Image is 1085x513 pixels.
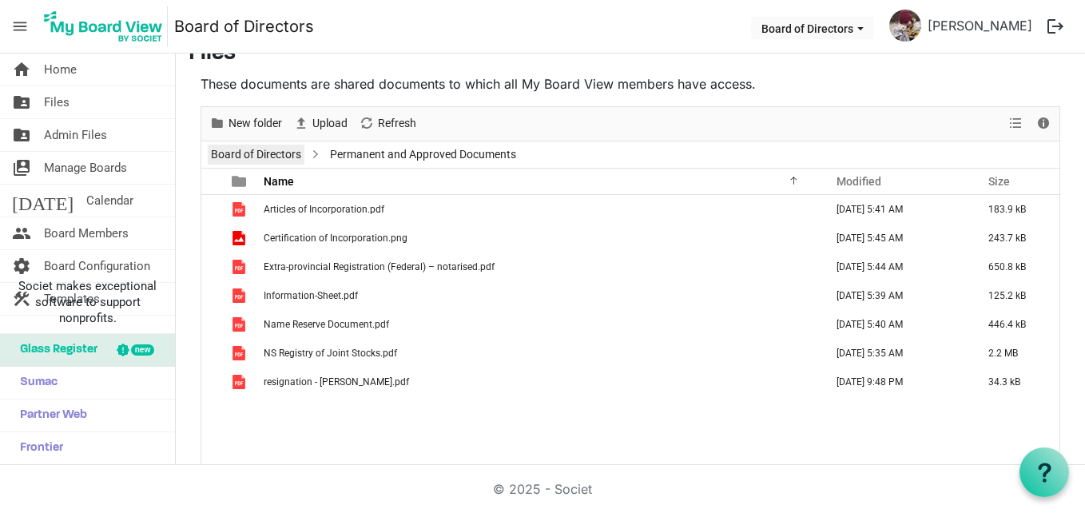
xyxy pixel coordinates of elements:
[259,224,820,253] td: Certification of Incorporation.png is template cell column header Name
[259,368,820,396] td: resignation - Robert Howlett.pdf is template cell column header Name
[972,310,1059,339] td: 446.4 kB is template cell column header Size
[820,368,972,396] td: August 22, 2025 9:48 PM column header Modified
[259,339,820,368] td: NS Registry of Joint Stocks.pdf is template cell column header Name
[222,281,259,310] td: is template cell column header type
[259,281,820,310] td: Information-Sheet.pdf is template cell column header Name
[820,253,972,281] td: August 08, 2025 5:44 AM column header Modified
[12,119,31,151] span: folder_shared
[259,195,820,224] td: Articles of Incorporation.pdf is template cell column header Name
[174,10,314,42] a: Board of Directors
[222,310,259,339] td: is template cell column header type
[972,281,1059,310] td: 125.2 kB is template cell column header Size
[222,339,259,368] td: is template cell column header type
[311,113,349,133] span: Upload
[837,175,881,188] span: Modified
[201,195,222,224] td: checkbox
[201,339,222,368] td: checkbox
[972,339,1059,368] td: 2.2 MB is template cell column header Size
[12,400,87,431] span: Partner Web
[291,113,351,133] button: Upload
[820,224,972,253] td: August 08, 2025 5:45 AM column header Modified
[189,41,1072,68] h3: Files
[921,10,1039,42] a: [PERSON_NAME]
[12,152,31,184] span: switch_account
[12,54,31,85] span: home
[12,334,97,366] span: Glass Register
[264,290,358,301] span: Information-Sheet.pdf
[1033,113,1055,133] button: Details
[12,217,31,249] span: people
[44,250,150,282] span: Board Configuration
[44,119,107,151] span: Admin Files
[988,175,1010,188] span: Size
[820,195,972,224] td: August 08, 2025 5:41 AM column header Modified
[264,348,397,359] span: NS Registry of Joint Stocks.pdf
[327,145,519,165] span: Permanent and Approved Documents
[44,152,127,184] span: Manage Boards
[1039,10,1072,43] button: logout
[288,107,353,141] div: Upload
[222,195,259,224] td: is template cell column header type
[376,113,418,133] span: Refresh
[208,145,304,165] a: Board of Directors
[889,10,921,42] img: a6ah0srXjuZ-12Q8q2R8a_YFlpLfa_R6DrblpP7LWhseZaehaIZtCsKbqyqjCVmcIyzz-CnSwFS6VEpFR7BkWg_thumb.png
[356,113,419,133] button: Refresh
[353,107,422,141] div: Refresh
[44,54,77,85] span: Home
[259,310,820,339] td: Name Reserve Document.pdf is template cell column header Name
[86,185,133,217] span: Calendar
[12,432,63,464] span: Frontier
[264,204,384,215] span: Articles of Incorporation.pdf
[12,185,74,217] span: [DATE]
[12,250,31,282] span: settings
[207,113,285,133] button: New folder
[39,6,168,46] img: My Board View Logo
[201,281,222,310] td: checkbox
[1030,107,1057,141] div: Details
[264,233,407,244] span: Certification of Incorporation.png
[5,11,35,42] span: menu
[820,281,972,310] td: August 08, 2025 5:39 AM column header Modified
[264,261,495,272] span: Extra-provincial Registration (Federal) – notarised.pdf
[264,319,389,330] span: Name Reserve Document.pdf
[972,224,1059,253] td: 243.7 kB is template cell column header Size
[264,376,409,388] span: resignation - [PERSON_NAME].pdf
[201,224,222,253] td: checkbox
[972,253,1059,281] td: 650.8 kB is template cell column header Size
[820,310,972,339] td: August 08, 2025 5:40 AM column header Modified
[201,74,1060,93] p: These documents are shared documents to which all My Board View members have access.
[7,278,168,326] span: Societ makes exceptional software to support nonprofits.
[39,6,174,46] a: My Board View Logo
[44,86,70,118] span: Files
[264,175,294,188] span: Name
[259,253,820,281] td: Extra-provincial Registration (Federal) – notarised.pdf is template cell column header Name
[1006,113,1025,133] button: View dropdownbutton
[972,195,1059,224] td: 183.9 kB is template cell column header Size
[44,217,129,249] span: Board Members
[201,253,222,281] td: checkbox
[204,107,288,141] div: New folder
[12,86,31,118] span: folder_shared
[201,368,222,396] td: checkbox
[222,368,259,396] td: is template cell column header type
[820,339,972,368] td: August 08, 2025 5:35 AM column header Modified
[131,344,154,356] div: new
[972,368,1059,396] td: 34.3 kB is template cell column header Size
[12,367,58,399] span: Sumac
[201,310,222,339] td: checkbox
[227,113,284,133] span: New folder
[751,17,874,39] button: Board of Directors dropdownbutton
[493,481,592,497] a: © 2025 - Societ
[1003,107,1030,141] div: View
[222,224,259,253] td: is template cell column header type
[222,253,259,281] td: is template cell column header type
